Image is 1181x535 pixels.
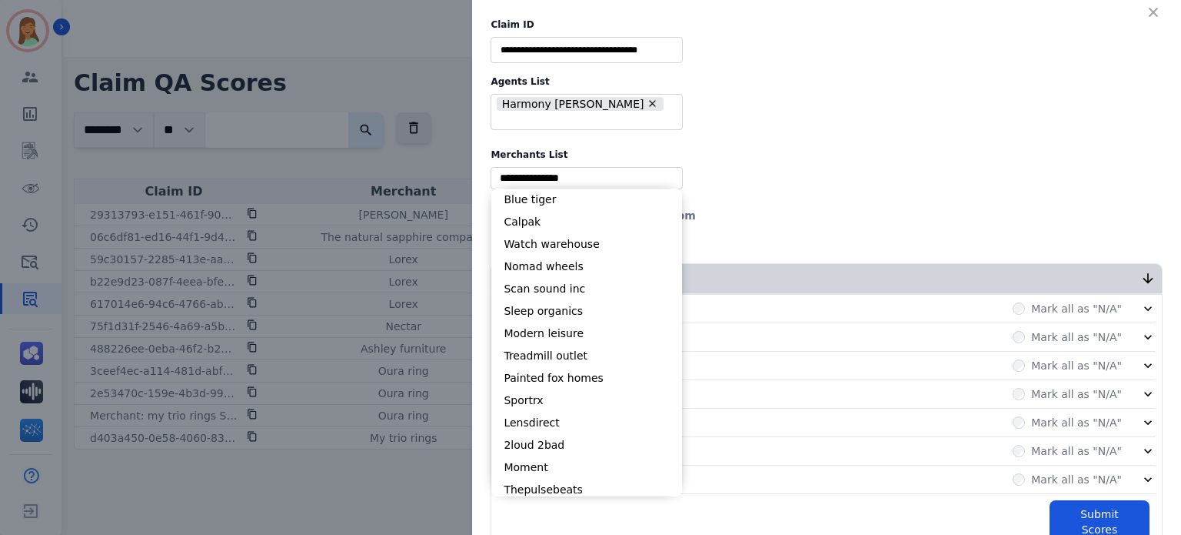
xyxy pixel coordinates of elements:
li: Moment [491,456,682,479]
div: Evaluator: [491,229,1163,245]
li: Sleep organics [491,300,682,323]
ul: selected options [494,170,679,186]
li: Watch warehouse [491,233,682,256]
button: Remove Harmony Busick [647,98,658,109]
li: Treadmill outlet [491,345,682,367]
li: Sportrx [491,390,682,412]
li: Harmony [PERSON_NAME] [497,97,664,112]
label: Mark all as "N/A" [1031,301,1122,316]
label: Agents List [491,75,1163,88]
label: Mark all as "N/A" [1031,415,1122,430]
li: Scan sound inc [491,278,682,300]
label: Merchants List [491,149,1163,161]
label: Mark all as "N/A" [1031,443,1122,459]
li: Painted fox homes [491,367,682,390]
li: 2loud 2bad [491,434,682,456]
label: Mark all as "N/A" [1031,386,1122,402]
li: Blue tiger [491,189,682,211]
li: Modern leisure [491,323,682,345]
li: Thepulsebeats [491,479,682,501]
label: Claim ID [491,18,1163,31]
li: Calpak [491,211,682,233]
ul: selected options [494,95,673,129]
label: Mark all as "N/A" [1031,358,1122,373]
li: Lensdirect [491,412,682,434]
div: Evaluation Date: [491,208,1163,223]
label: Mark all as "N/A" [1031,329,1122,345]
label: Mark all as "N/A" [1031,472,1122,487]
li: Nomad wheels [491,256,682,278]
